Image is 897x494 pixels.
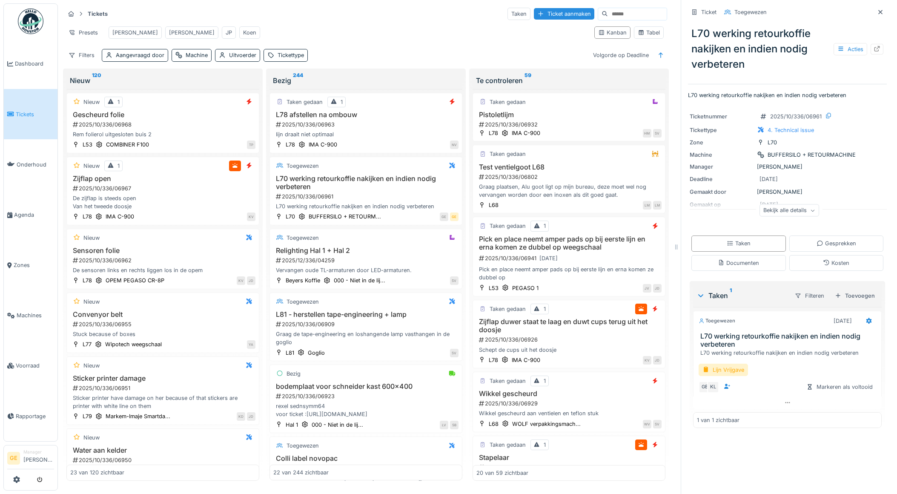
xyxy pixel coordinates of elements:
div: KV [643,356,651,365]
div: IMA C-900 [512,129,540,137]
span: Rapportage [16,412,54,420]
div: Vervangen oude TL-armaturen door LED-armaturen. [273,266,459,274]
div: Stuck because of boxes [70,330,255,338]
li: GE [7,452,20,465]
div: Koen [243,29,256,37]
div: Ticket [701,8,716,16]
div: L53 [489,284,499,292]
div: Gemaakt door [690,188,754,196]
div: 2025/10/336/06961 [770,112,822,121]
div: [PERSON_NAME] [112,29,158,37]
a: Machines [4,290,57,341]
div: Rem folierol uitgesloten buis 2 [70,130,255,138]
div: KL [707,381,719,393]
div: 2025/10/336/06950 [72,456,255,464]
div: [DATE] [759,175,778,183]
div: 2025/10/336/06941 [478,253,662,264]
h3: Convenyor belt [70,310,255,319]
a: Onderhoud [4,139,57,190]
div: BUFFERSILO + RETOURM... [309,213,381,221]
div: Hal 1 [286,421,298,429]
div: NV [450,141,459,149]
div: GE [699,381,711,393]
div: Taken gedaan [490,150,526,158]
span: Dashboard [15,60,54,68]
div: L70 werking retourkoffie nakijken en indien nodig verbeteren [273,202,459,210]
span: Tickets [16,110,54,118]
div: 1 [544,377,546,385]
strong: Tickets [84,10,111,18]
div: L70 [286,213,295,221]
div: GE [440,213,448,221]
div: Tickettype [278,51,304,59]
div: Toegewezen [287,442,319,450]
div: Nieuw [83,162,100,170]
div: 20 van 59 zichtbaar [476,469,528,477]
div: Filteren [791,290,828,302]
h3: L70 werking retourkoffie nakijken en indien nodig verbeteren [273,175,459,191]
h3: Zijflap duwer staat te laag en duwt cups terug uit het doosje [476,318,662,334]
div: Toegewezen [734,8,767,16]
div: Schept de cups uit het doosje [476,346,662,354]
h3: Pick en place neemt amper pads op bij eerste lijn en erna komen ze dubbel op weegschaal [476,235,662,251]
h3: Pistoletlijm [476,111,662,119]
div: L78 [489,129,498,137]
div: KD [237,412,245,421]
div: Nieuw [83,98,100,106]
div: Deadline [690,175,754,183]
div: Manager [23,449,54,455]
div: 2025/10/336/06900 [478,463,662,471]
div: Ticketnummer [690,112,754,121]
div: 1 [544,222,546,230]
div: Taken gedaan [287,98,323,106]
div: JV [643,284,651,293]
div: Ticket aanmaken [534,8,594,20]
span: Zones [14,261,54,269]
div: 2025/10/336/06841 [275,464,459,472]
div: [PERSON_NAME] [690,163,885,171]
div: Wipotech weegschaal [105,340,162,348]
div: Sticker printer have damage on her because of that stickers are printer with white line on them [70,394,255,410]
div: Bekijk alle details [759,204,819,217]
div: Taken gedaan [490,377,526,385]
h3: L70 werking retourkoffie nakijken en indien nodig verbeteren [700,332,878,348]
div: Lijn Vrijgave [699,364,748,376]
div: OPEM PEGASO CR-8P [106,276,164,284]
sup: 1 [730,290,732,301]
div: Graag plaatsen, Alu goot ligt op mijn bureau, deze moet wel nog vervangen worden door een inoxen ... [476,183,662,199]
div: JD [653,284,662,293]
sup: 244 [293,75,303,86]
div: IMA C-900 [309,141,337,149]
li: [PERSON_NAME] [23,449,54,467]
div: PEGASO 1 [512,284,539,292]
div: Markeren als voltooid [803,381,876,393]
div: 1 [544,441,546,449]
a: Agenda [4,190,57,240]
div: KV [247,213,255,221]
span: Agenda [14,211,54,219]
div: Toegewezen [699,317,735,325]
h3: L78 afstellen na ombouw [273,111,459,119]
img: Badge_color-CXgf-gQk.svg [18,9,43,34]
h3: Relighting Hal 1 + Hal 2 [273,247,459,255]
div: Taken gedaan [490,222,526,230]
div: L78 [83,213,92,221]
sup: 120 [92,75,101,86]
div: 2025/12/336/04259 [275,256,459,264]
div: Machine [690,151,754,159]
div: lijn draait niet optimaal [273,130,459,138]
div: 4. Technical issue [768,126,814,134]
div: Nieuw [83,234,100,242]
div: 2025/10/336/06926 [478,336,662,344]
div: Zone [690,138,754,146]
div: COMBINER F100 [106,141,149,149]
div: Tabel [638,29,660,37]
div: Presets [65,26,102,39]
div: SV [653,420,662,428]
div: Uitvoerder [229,51,256,59]
div: LM [643,201,651,210]
div: L78 [489,356,498,364]
a: Zones [4,240,57,290]
div: KV [237,276,245,285]
div: 000 - Niet in de lij... [334,276,385,284]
